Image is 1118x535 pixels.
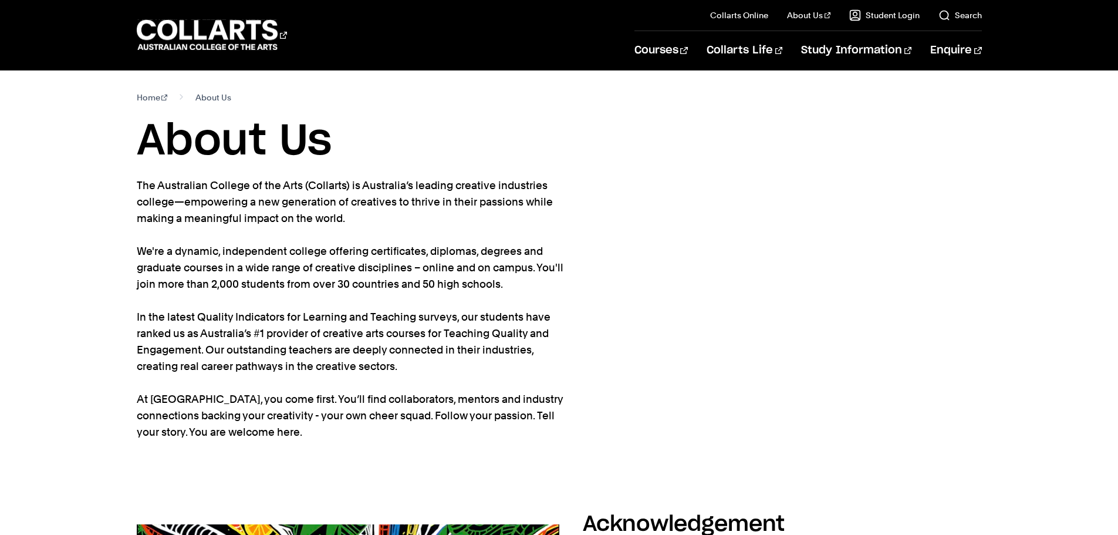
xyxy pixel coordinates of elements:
[137,89,168,106] a: Home
[137,115,982,168] h1: About Us
[787,9,830,21] a: About Us
[849,9,920,21] a: Student Login
[634,31,688,70] a: Courses
[801,31,911,70] a: Study Information
[707,31,782,70] a: Collarts Life
[137,18,287,52] div: Go to homepage
[930,31,981,70] a: Enquire
[583,514,785,535] h2: Acknowledgement
[938,9,982,21] a: Search
[195,89,231,106] span: About Us
[137,177,565,440] p: The Australian College of the Arts (Collarts) is Australia’s leading creative industries college—...
[710,9,768,21] a: Collarts Online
